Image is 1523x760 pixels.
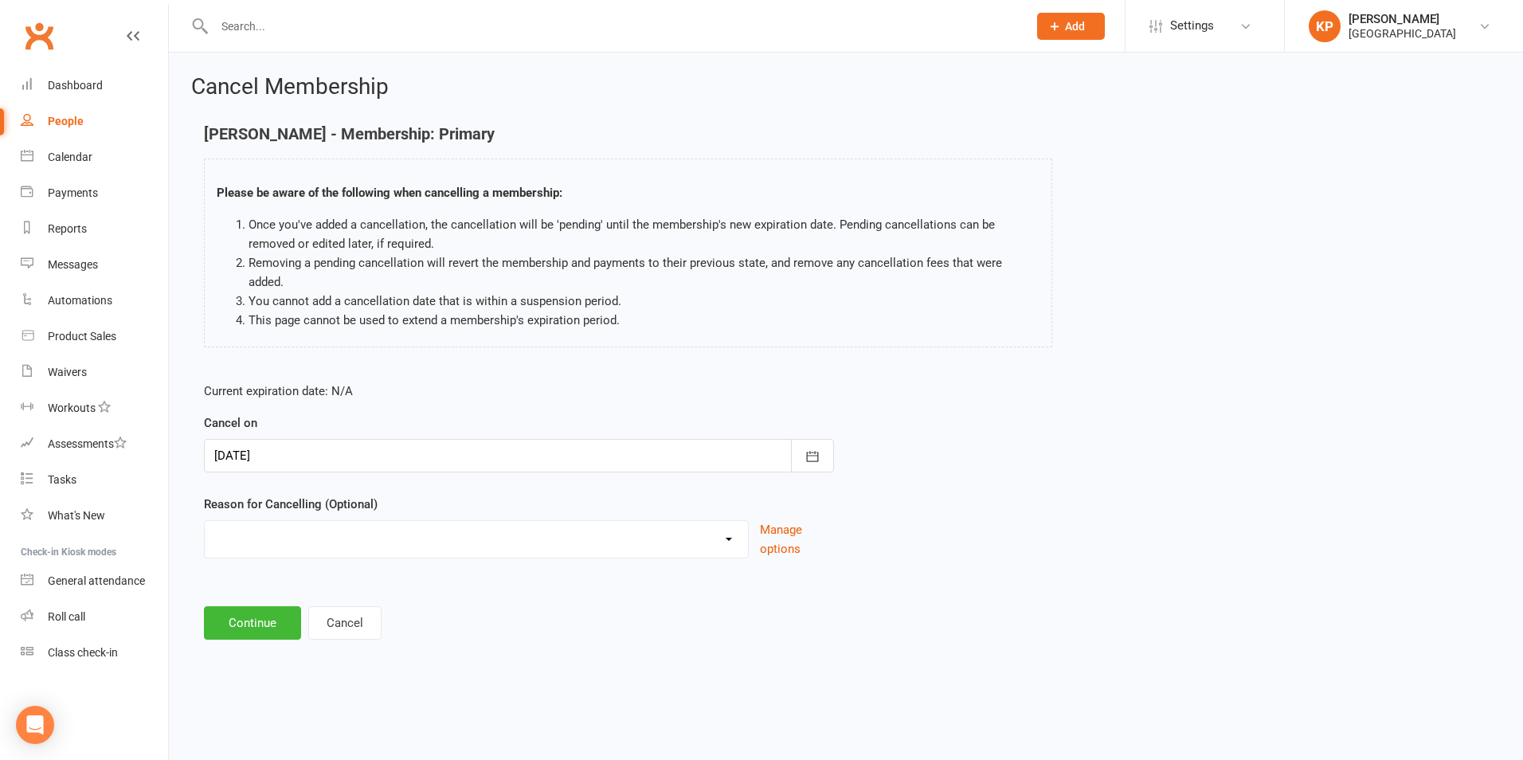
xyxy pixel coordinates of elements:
[48,258,98,271] div: Messages
[48,646,118,659] div: Class check-in
[21,635,168,671] a: Class kiosk mode
[21,355,168,390] a: Waivers
[21,283,168,319] a: Automations
[21,68,168,104] a: Dashboard
[48,437,127,450] div: Assessments
[217,186,562,200] strong: Please be aware of the following when cancelling a membership:
[16,706,54,744] div: Open Intercom Messenger
[21,247,168,283] a: Messages
[48,366,87,378] div: Waivers
[48,79,103,92] div: Dashboard
[249,292,1039,311] li: You cannot add a cancellation date that is within a suspension period.
[48,610,85,623] div: Roll call
[48,574,145,587] div: General attendance
[1037,13,1105,40] button: Add
[48,330,116,343] div: Product Sales
[1065,20,1085,33] span: Add
[48,222,87,235] div: Reports
[21,211,168,247] a: Reports
[48,151,92,163] div: Calendar
[48,402,96,414] div: Workouts
[21,599,168,635] a: Roll call
[21,104,168,139] a: People
[48,473,76,486] div: Tasks
[204,606,301,640] button: Continue
[21,139,168,175] a: Calendar
[21,319,168,355] a: Product Sales
[48,115,84,127] div: People
[48,186,98,199] div: Payments
[1349,26,1456,41] div: [GEOGRAPHIC_DATA]
[19,16,59,56] a: Clubworx
[204,413,257,433] label: Cancel on
[204,125,1052,143] h4: [PERSON_NAME] - Membership: Primary
[21,390,168,426] a: Workouts
[204,495,378,514] label: Reason for Cancelling (Optional)
[209,15,1016,37] input: Search...
[249,311,1039,330] li: This page cannot be used to extend a membership's expiration period.
[249,215,1039,253] li: Once you've added a cancellation, the cancellation will be 'pending' until the membership's new e...
[1309,10,1341,42] div: KP
[21,462,168,498] a: Tasks
[21,563,168,599] a: General attendance kiosk mode
[21,175,168,211] a: Payments
[308,606,382,640] button: Cancel
[21,498,168,534] a: What's New
[204,382,834,401] p: Current expiration date: N/A
[249,253,1039,292] li: Removing a pending cancellation will revert the membership and payments to their previous state, ...
[1170,8,1214,44] span: Settings
[21,426,168,462] a: Assessments
[48,509,105,522] div: What's New
[48,294,112,307] div: Automations
[760,520,834,558] button: Manage options
[1349,12,1456,26] div: [PERSON_NAME]
[191,75,1501,100] h2: Cancel Membership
